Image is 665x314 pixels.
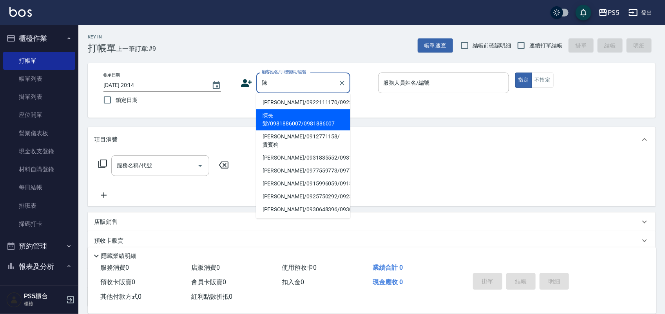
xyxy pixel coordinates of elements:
button: 報表及分析 [3,256,75,277]
a: 掛單列表 [3,88,75,106]
button: 不指定 [532,73,554,88]
li: 陳長髮/0981886007/0981886007 [256,109,350,131]
a: 現金收支登錄 [3,142,75,160]
h2: Key In [88,34,116,40]
p: 項目消費 [94,136,118,144]
span: 上一筆訂單:#9 [116,44,156,54]
p: 隱藏業績明細 [101,252,136,260]
li: [PERSON_NAME]/0925750292/0925750292 [256,191,350,203]
p: 預收卡販賣 [94,237,123,245]
img: Person [6,292,22,308]
div: 店販銷售 [88,212,656,231]
span: 連續打單結帳 [529,42,562,50]
span: 服務消費 0 [100,264,129,271]
li: [PERSON_NAME]/0903312201/0903312201 [256,216,350,229]
button: save [576,5,591,20]
h3: 打帳單 [88,43,116,54]
p: 櫃檯 [24,300,64,307]
a: 帳單列表 [3,70,75,88]
input: YYYY/MM/DD hh:mm [103,79,204,92]
button: Clear [337,78,348,89]
button: 預約管理 [3,236,75,256]
a: 材料自購登錄 [3,160,75,178]
button: 指定 [515,73,532,88]
span: 紅利點數折抵 0 [191,293,232,300]
li: [PERSON_NAME]/0915996059/0915996059 [256,178,350,191]
span: 現金應收 0 [373,278,403,286]
button: 帳單速查 [418,38,453,53]
a: 營業儀表板 [3,124,75,142]
label: 顧客姓名/手機號碼/編號 [262,69,306,75]
span: 結帳前確認明細 [473,42,511,50]
li: [PERSON_NAME]/0922111170/0922111170 [256,96,350,109]
button: Open [194,160,207,172]
button: 櫃檯作業 [3,28,75,49]
a: 座位開單 [3,106,75,124]
p: 店販銷售 [94,218,118,226]
span: 會員卡販賣 0 [191,278,226,286]
h5: PS5櫃台 [24,292,64,300]
img: Logo [9,7,32,17]
a: 打帳單 [3,52,75,70]
a: 排班表 [3,197,75,215]
div: 項目消費 [88,127,656,152]
span: 預收卡販賣 0 [100,278,135,286]
a: 報表目錄 [3,280,75,298]
button: PS5 [595,5,622,21]
a: 每日結帳 [3,178,75,196]
div: 預收卡販賣 [88,231,656,250]
button: 登出 [625,5,656,20]
a: 掃碼打卡 [3,215,75,233]
li: [PERSON_NAME]/0931835552/0931835552 [256,152,350,165]
li: [PERSON_NAME]/0930648396/0930648396 [256,203,350,216]
li: [PERSON_NAME]/0977559773/0977559773 [256,165,350,178]
li: [PERSON_NAME]/0912771158/貴賓狗 [256,131,350,152]
span: 其他付款方式 0 [100,293,141,300]
span: 業績合計 0 [373,264,403,271]
span: 使用預收卡 0 [282,264,317,271]
label: 帳單日期 [103,72,120,78]
span: 店販消費 0 [191,264,220,271]
button: Choose date, selected date is 2025-08-23 [207,76,226,95]
span: 鎖定日期 [116,96,138,104]
span: 扣入金 0 [282,278,304,286]
div: PS5 [608,8,619,18]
